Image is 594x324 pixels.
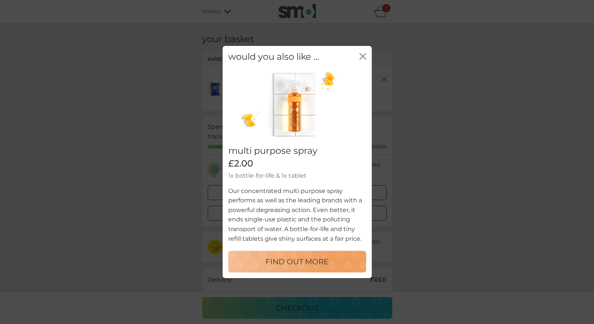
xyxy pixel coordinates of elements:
[228,52,319,62] h2: would you also like ...
[265,256,329,268] p: FIND OUT MORE
[228,251,366,272] button: FIND OUT MORE
[228,186,366,244] p: Our concentrated multi purpose spray performs as well as the leading brands with a powerful degre...
[228,171,366,181] p: 1x bottle-for-life & 1x tablet
[228,158,253,169] span: £2.00
[228,146,366,156] h2: multi purpose spray
[359,53,366,61] button: close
